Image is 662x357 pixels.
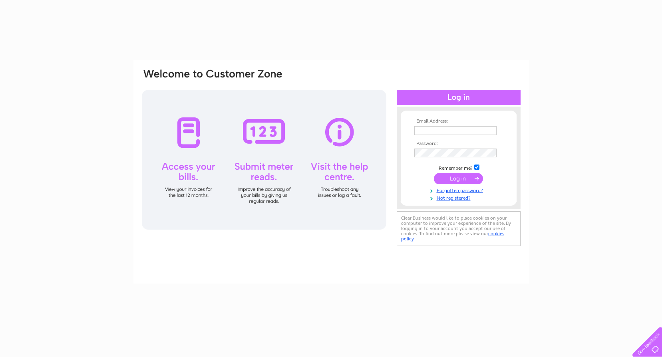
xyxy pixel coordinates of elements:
[412,141,505,147] th: Password:
[414,186,505,194] a: Forgotten password?
[414,194,505,201] a: Not registered?
[412,163,505,171] td: Remember me?
[412,119,505,124] th: Email Address:
[401,231,504,242] a: cookies policy
[434,173,483,184] input: Submit
[397,211,521,246] div: Clear Business would like to place cookies on your computer to improve your experience of the sit...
